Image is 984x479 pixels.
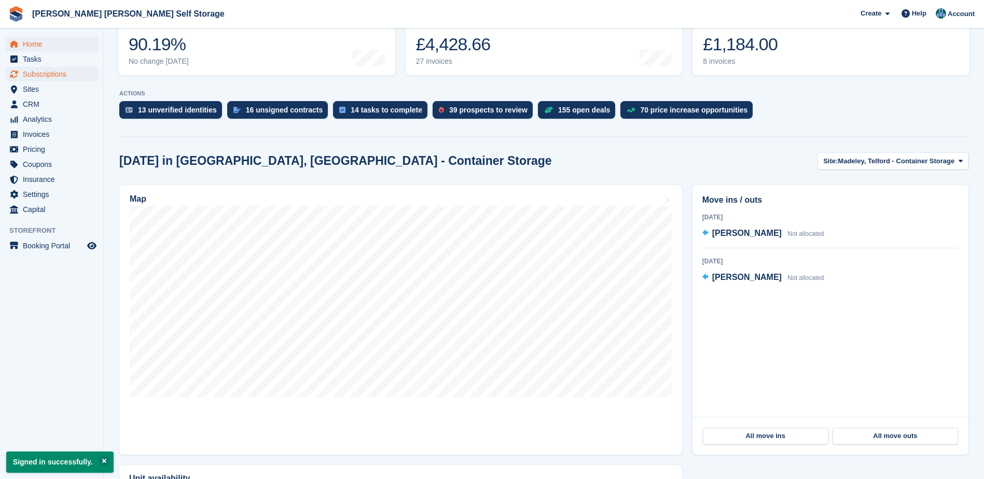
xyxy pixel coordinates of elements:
[712,229,782,237] span: [PERSON_NAME]
[640,106,747,114] div: 70 price increase opportunities
[23,187,85,202] span: Settings
[119,101,227,124] a: 13 unverified identities
[703,57,778,66] div: 8 invoices
[558,106,610,114] div: 155 open deals
[5,172,98,187] a: menu
[5,112,98,126] a: menu
[8,6,24,22] img: stora-icon-8386f47178a22dfd0bd8f6a31ec36ba5ce8667c1dd55bd0f319d3a0aa187defe.svg
[23,238,85,253] span: Booking Portal
[23,172,85,187] span: Insurance
[246,106,323,114] div: 16 unsigned contracts
[339,107,345,113] img: task-75834270c22a3079a89374b754ae025e5fb1db73e45f91037f5363f120a921f8.svg
[351,106,422,114] div: 14 tasks to complete
[23,202,85,217] span: Capital
[5,238,98,253] a: menu
[118,9,395,75] a: Occupancy 90.19% No change [DATE]
[703,34,778,55] div: £1,184.00
[702,213,959,222] div: [DATE]
[333,101,433,124] a: 14 tasks to complete
[138,106,217,114] div: 13 unverified identities
[416,57,493,66] div: 27 invoices
[692,9,969,75] a: Awaiting payment £1,184.00 8 invoices
[787,274,824,281] span: Not allocated
[5,202,98,217] a: menu
[702,227,824,241] a: [PERSON_NAME] Not allocated
[233,107,241,113] img: contract_signature_icon-13c848040528278c33f63329250d36e43548de30e8caae1d1a13099fd9432cc5.svg
[28,5,229,22] a: [PERSON_NAME] [PERSON_NAME] Self Storage
[416,34,493,55] div: £4,428.66
[23,97,85,111] span: CRM
[5,37,98,51] a: menu
[5,142,98,157] a: menu
[544,106,553,114] img: deal-1b604bf984904fb50ccaf53a9ad4b4a5d6e5aea283cecdc64d6e3604feb123c2.svg
[129,57,189,66] div: No change [DATE]
[449,106,528,114] div: 39 prospects to review
[5,67,98,81] a: menu
[5,82,98,96] a: menu
[833,428,958,444] a: All move outs
[119,90,968,97] p: ACTIONS
[433,101,538,124] a: 39 prospects to review
[538,101,620,124] a: 155 open deals
[439,107,444,113] img: prospect-51fa495bee0391a8d652442698ab0144808aea92771e9ea1ae160a38d050c398.svg
[5,187,98,202] a: menu
[5,157,98,172] a: menu
[702,257,959,266] div: [DATE]
[6,452,114,473] p: Signed in successfully.
[5,97,98,111] a: menu
[948,9,975,19] span: Account
[23,82,85,96] span: Sites
[787,230,824,237] span: Not allocated
[23,52,85,66] span: Tasks
[86,239,98,252] a: Preview store
[627,108,635,112] img: price_increase_opportunities-93ffe204e8149a01c8c9dc8f82e8f89637d9d84a8eef4429ea346261dce0b2c0.svg
[406,9,683,75] a: Month-to-date sales £4,428.66 27 invoices
[23,112,85,126] span: Analytics
[817,152,968,170] button: Site: Madeley, Telford - Container Storage
[702,271,824,285] a: [PERSON_NAME] Not allocated
[119,154,552,168] h2: [DATE] in [GEOGRAPHIC_DATA], [GEOGRAPHIC_DATA] - Container Storage
[23,142,85,157] span: Pricing
[712,273,782,281] span: [PERSON_NAME]
[130,194,146,204] h2: Map
[823,156,838,166] span: Site:
[227,101,334,124] a: 16 unsigned contracts
[936,8,946,19] img: Jake Timmins
[23,157,85,172] span: Coupons
[23,127,85,142] span: Invoices
[5,127,98,142] a: menu
[5,52,98,66] a: menu
[23,37,85,51] span: Home
[912,8,926,19] span: Help
[702,194,959,206] h2: Move ins / outs
[703,428,828,444] a: All move ins
[861,8,881,19] span: Create
[129,34,189,55] div: 90.19%
[838,156,954,166] span: Madeley, Telford - Container Storage
[620,101,758,124] a: 70 price increase opportunities
[9,226,103,236] span: Storefront
[119,185,682,455] a: Map
[126,107,133,113] img: verify_identity-adf6edd0f0f0b5bbfe63781bf79b02c33cf7c696d77639b501bdc392416b5a36.svg
[23,67,85,81] span: Subscriptions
